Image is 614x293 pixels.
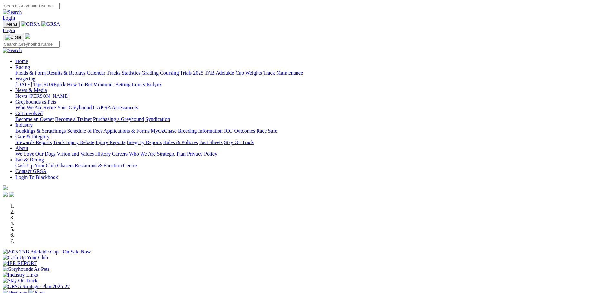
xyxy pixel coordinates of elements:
img: IER REPORT [3,261,37,266]
a: Fact Sheets [199,140,223,145]
img: Stay On Track [3,278,37,284]
a: News & Media [15,87,47,93]
a: Login To Blackbook [15,174,58,180]
a: Greyhounds as Pets [15,99,56,105]
a: ICG Outcomes [224,128,255,133]
a: Bookings & Scratchings [15,128,66,133]
a: Stewards Reports [15,140,52,145]
a: Applications & Forms [103,128,150,133]
a: History [95,151,111,157]
div: Wagering [15,82,611,87]
button: Toggle navigation [3,34,24,41]
a: MyOzChase [151,128,177,133]
img: Close [5,35,21,40]
a: Race Safe [256,128,277,133]
a: Fields & Form [15,70,46,76]
a: Privacy Policy [187,151,217,157]
div: Greyhounds as Pets [15,105,611,111]
a: Results & Replays [47,70,85,76]
a: Login [3,28,15,33]
a: Stay On Track [224,140,254,145]
a: How To Bet [67,82,92,87]
a: About [15,145,28,151]
img: facebook.svg [3,192,8,197]
img: Search [3,48,22,53]
img: 2025 TAB Adelaide Cup - On Sale Now [3,249,91,255]
button: Toggle navigation [3,21,20,28]
div: Bar & Dining [15,163,611,169]
input: Search [3,41,60,48]
a: SUREpick [44,82,65,87]
a: Weights [245,70,262,76]
a: Racing [15,64,30,70]
img: logo-grsa-white.png [25,33,30,39]
a: Grading [142,70,159,76]
div: Get Involved [15,116,611,122]
a: Minimum Betting Limits [93,82,145,87]
a: Strategic Plan [157,151,186,157]
a: Careers [112,151,128,157]
a: Track Injury Rebate [53,140,94,145]
a: Purchasing a Greyhound [93,116,144,122]
a: Become a Trainer [55,116,92,122]
a: Chasers Restaurant & Function Centre [57,163,137,168]
a: Care & Integrity [15,134,50,139]
a: Track Maintenance [263,70,303,76]
a: Statistics [122,70,141,76]
img: logo-grsa-white.png [3,185,8,190]
img: Search [3,9,22,15]
a: Become an Owner [15,116,54,122]
a: Trials [180,70,192,76]
a: [DATE] Tips [15,82,42,87]
div: News & Media [15,93,611,99]
a: Coursing [160,70,179,76]
a: Get Involved [15,111,43,116]
img: Cash Up Your Club [3,255,48,261]
a: Who We Are [15,105,42,110]
a: 2025 TAB Adelaide Cup [193,70,244,76]
a: Bar & Dining [15,157,44,162]
div: Industry [15,128,611,134]
a: Industry [15,122,33,128]
a: Retire Your Greyhound [44,105,92,110]
a: Isolynx [146,82,162,87]
div: Racing [15,70,611,76]
a: Rules & Policies [163,140,198,145]
img: GRSA Strategic Plan 2025-27 [3,284,70,289]
input: Search [3,3,60,9]
img: GRSA [41,21,60,27]
a: Syndication [145,116,170,122]
span: Menu [6,22,17,27]
a: Calendar [87,70,105,76]
a: Home [15,59,28,64]
a: Injury Reports [95,140,125,145]
a: Tracks [107,70,121,76]
a: GAP SA Assessments [93,105,138,110]
a: We Love Our Dogs [15,151,55,157]
a: Integrity Reports [127,140,162,145]
a: Breeding Information [178,128,223,133]
a: Login [3,15,15,21]
img: Industry Links [3,272,38,278]
a: Contact GRSA [15,169,46,174]
a: Cash Up Your Club [15,163,56,168]
a: Vision and Values [57,151,94,157]
img: twitter.svg [9,192,14,197]
img: Greyhounds As Pets [3,266,50,272]
div: Care & Integrity [15,140,611,145]
a: News [15,93,27,99]
a: Who We Are [129,151,156,157]
a: Schedule of Fees [67,128,102,133]
a: Wagering [15,76,35,81]
a: [PERSON_NAME] [28,93,69,99]
div: About [15,151,611,157]
img: GRSA [21,21,40,27]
